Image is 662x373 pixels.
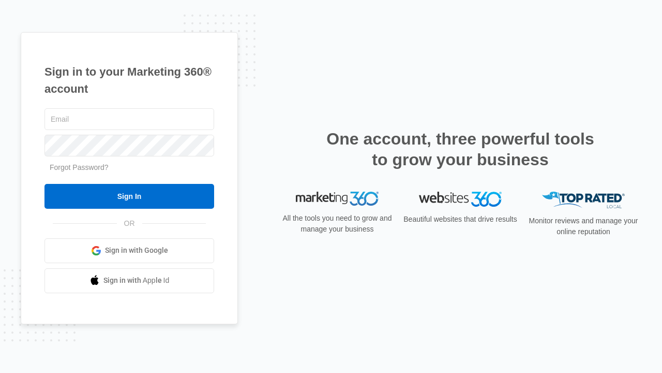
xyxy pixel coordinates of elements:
[44,238,214,263] a: Sign in with Google
[279,213,395,235] p: All the tools you need to grow and manage your business
[44,63,214,97] h1: Sign in to your Marketing 360® account
[542,192,625,209] img: Top Rated Local
[105,245,168,256] span: Sign in with Google
[402,214,518,225] p: Beautiful websites that drive results
[117,218,142,229] span: OR
[419,192,502,207] img: Websites 360
[44,108,214,130] input: Email
[296,192,379,206] img: Marketing 360
[323,128,597,170] h2: One account, three powerful tools to grow your business
[525,216,641,237] p: Monitor reviews and manage your online reputation
[103,275,170,286] span: Sign in with Apple Id
[50,163,109,171] a: Forgot Password?
[44,268,214,293] a: Sign in with Apple Id
[44,184,214,209] input: Sign In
